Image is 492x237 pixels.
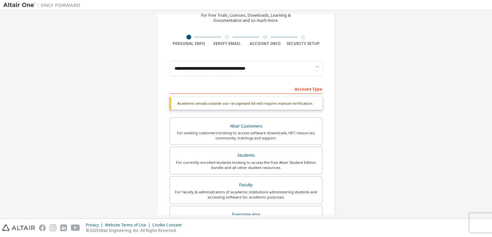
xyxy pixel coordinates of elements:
div: For currently enrolled students looking to access the free Altair Student Edition bundle and all ... [174,160,318,170]
div: Account Type [170,83,322,94]
div: Account Info [246,41,284,46]
div: For Free Trials, Licenses, Downloads, Learning & Documentation and so much more. [201,13,291,23]
div: Privacy [86,223,105,228]
div: Academic emails outside our recognised list will require manual verification. [170,97,322,110]
div: Students [174,151,318,160]
div: Faculty [174,180,318,189]
img: Altair One [3,2,84,8]
img: instagram.svg [50,224,56,231]
div: Verify Email [208,41,246,46]
div: Personal Info [170,41,208,46]
div: Everyone else [174,210,318,219]
img: youtube.svg [71,224,80,231]
div: For existing customers looking to access software downloads, HPC resources, community, trainings ... [174,130,318,141]
img: altair_logo.svg [2,224,35,231]
div: Altair Customers [174,122,318,131]
img: linkedin.svg [60,224,67,231]
div: Website Terms of Use [105,223,152,228]
div: Cookie Consent [152,223,185,228]
div: For faculty & administrators of academic institutions administering students and accessing softwa... [174,189,318,200]
p: © 2025 Altair Engineering, Inc. All Rights Reserved. [86,228,185,233]
img: facebook.svg [39,224,46,231]
div: Security Setup [284,41,323,46]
